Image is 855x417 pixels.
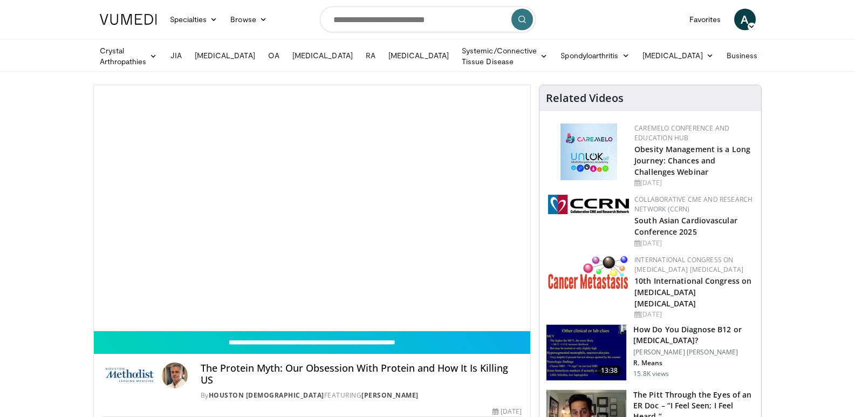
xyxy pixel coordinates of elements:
a: Browse [224,9,273,30]
p: [PERSON_NAME] [PERSON_NAME] [633,348,755,357]
a: 13:38 How Do You Diagnose B12 or [MEDICAL_DATA]? [PERSON_NAME] [PERSON_NAME] R. Means 15.8K views [546,324,755,381]
a: OA [262,45,286,66]
a: Favorites [683,9,728,30]
a: Crystal Arthropathies [93,45,164,67]
img: VuMedi Logo [100,14,157,25]
a: 10th International Congress on [MEDICAL_DATA] [MEDICAL_DATA] [634,276,751,309]
span: 13:38 [597,365,623,376]
img: Avatar [162,363,188,388]
div: [DATE] [634,310,753,319]
a: Obesity Management is a Long Journey: Chances and Challenges Webinar [634,144,750,177]
a: JIA [164,45,188,66]
div: [DATE] [634,238,753,248]
img: 45df64a9-a6de-482c-8a90-ada250f7980c.png.150x105_q85_autocrop_double_scale_upscale_version-0.2.jpg [560,124,617,180]
input: Search topics, interventions [320,6,536,32]
a: Business [720,45,775,66]
a: Collaborative CME and Research Network (CCRN) [634,195,753,214]
img: a04ee3ba-8487-4636-b0fb-5e8d268f3737.png.150x105_q85_autocrop_double_scale_upscale_version-0.2.png [548,195,629,214]
h3: How Do You Diagnose B12 or [MEDICAL_DATA]? [633,324,755,346]
a: CaReMeLO Conference and Education Hub [634,124,729,142]
a: International Congress on [MEDICAL_DATA] [MEDICAL_DATA] [634,255,743,274]
div: [DATE] [493,407,522,416]
p: 15.8K views [633,370,669,378]
a: [MEDICAL_DATA] [636,45,720,66]
a: [PERSON_NAME] [361,391,419,400]
a: Systemic/Connective Tissue Disease [455,45,554,67]
a: [MEDICAL_DATA] [382,45,455,66]
a: Houston [DEMOGRAPHIC_DATA] [209,391,324,400]
p: R. Means [633,359,755,367]
img: 6ff8bc22-9509-4454-a4f8-ac79dd3b8976.png.150x105_q85_autocrop_double_scale_upscale_version-0.2.png [548,255,629,289]
video-js: Video Player [94,85,531,331]
a: Specialties [163,9,224,30]
a: Spondyloarthritis [554,45,635,66]
div: [DATE] [634,178,753,188]
a: South Asian Cardiovascular Conference 2025 [634,215,737,237]
a: [MEDICAL_DATA] [286,45,359,66]
a: [MEDICAL_DATA] [188,45,262,66]
a: A [734,9,756,30]
img: 172d2151-0bab-4046-8dbc-7c25e5ef1d9f.150x105_q85_crop-smart_upscale.jpg [546,325,626,381]
div: By FEATURING [201,391,522,400]
h4: The Protein Myth: Our Obsession With Protein and How It Is Killing US [201,363,522,386]
img: Houston Methodist [102,363,158,388]
h4: Related Videos [546,92,624,105]
a: RA [359,45,382,66]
